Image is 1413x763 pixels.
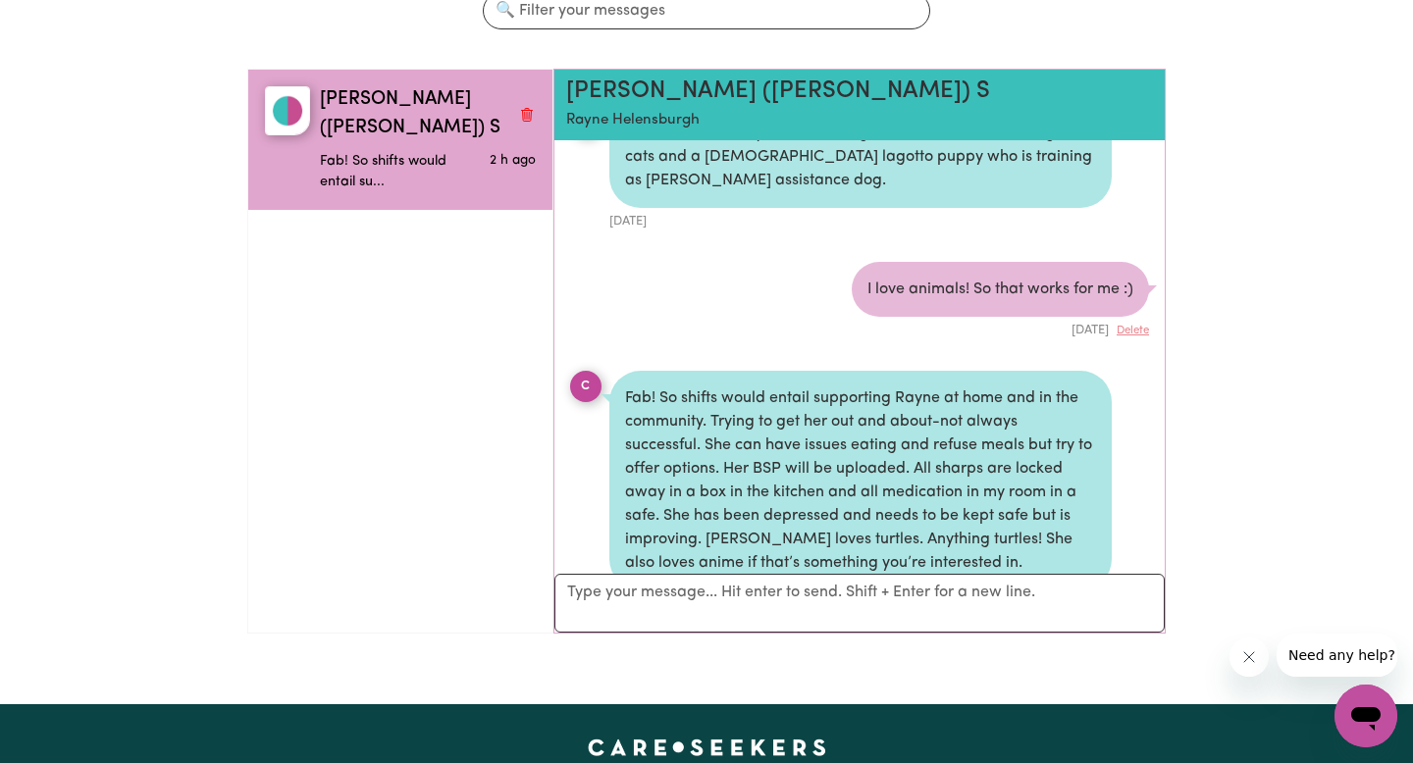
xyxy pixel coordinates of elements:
[518,102,536,127] button: Delete conversation
[490,154,536,167] span: Message sent on August 4, 2025
[320,86,510,143] span: [PERSON_NAME] ([PERSON_NAME]) S
[570,371,602,402] div: C
[609,371,1112,590] div: Fab! So shifts would entail supporting Rayne at home and in the community. Trying to get her out ...
[1117,323,1149,339] button: Delete
[566,110,1055,132] p: Rayne Helensburgh
[609,106,1112,208] div: Ok awesome! Are you ok with dogs and cats? We have 2 ragdoll cats and a [DEMOGRAPHIC_DATA] lagott...
[566,77,1055,106] h2: [PERSON_NAME] ([PERSON_NAME]) S
[1334,685,1397,747] iframe: Button to launch messaging window
[320,151,464,193] p: Fab! So shifts would entail su...
[852,262,1149,317] div: I love animals! So that works for me :)
[1230,637,1269,677] iframe: Close message
[1277,634,1397,677] iframe: Message from company
[588,739,826,755] a: Careseekers home page
[248,70,552,210] button: Caitlin (Rayne) S[PERSON_NAME] ([PERSON_NAME]) SDelete conversationFab! So shifts would entail su...
[609,208,1112,230] div: [DATE]
[265,86,310,135] img: Caitlin (Rayne) S
[852,317,1149,339] div: [DATE]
